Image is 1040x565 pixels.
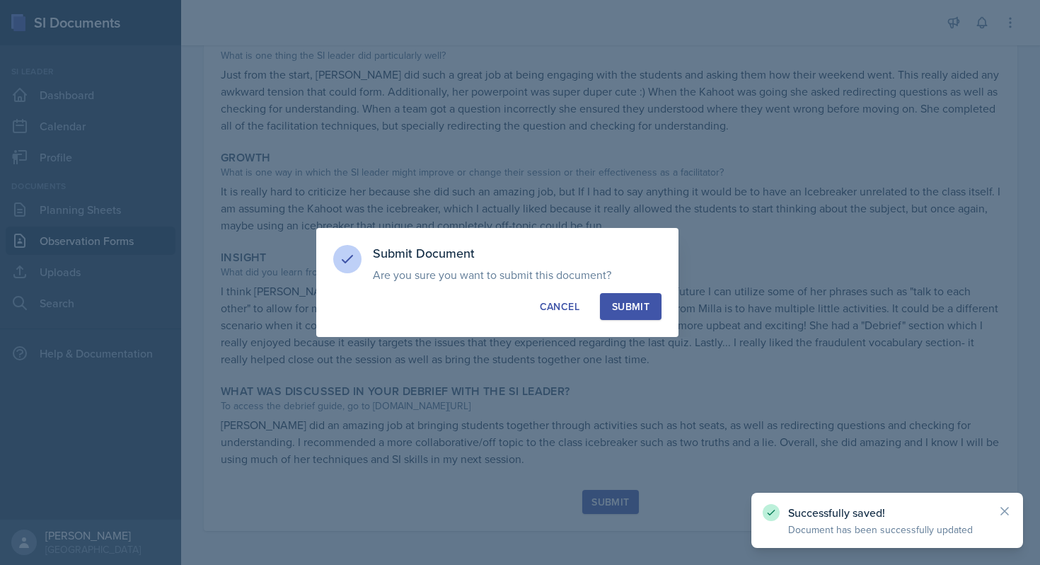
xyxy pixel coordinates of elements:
[540,299,579,314] div: Cancel
[788,506,986,520] p: Successfully saved!
[373,245,661,262] h3: Submit Document
[612,299,649,314] div: Submit
[528,293,591,320] button: Cancel
[788,523,986,537] p: Document has been successfully updated
[600,293,661,320] button: Submit
[373,268,661,282] p: Are you sure you want to submit this document?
